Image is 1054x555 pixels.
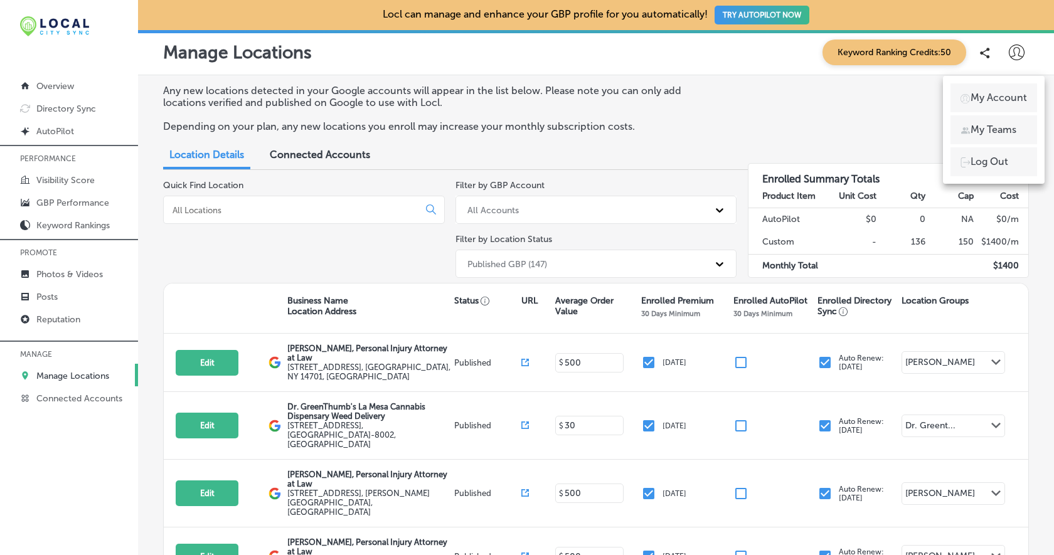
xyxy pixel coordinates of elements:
p: Manage Locations [36,371,109,381]
p: Log Out [971,154,1008,169]
p: Connected Accounts [36,393,122,404]
p: My Account [971,90,1027,105]
p: My Teams [971,122,1016,137]
p: GBP Performance [36,198,109,208]
p: Visibility Score [36,175,95,186]
p: Reputation [36,314,80,325]
p: AutoPilot [36,126,74,137]
img: 12321ecb-abad-46dd-be7f-2600e8d3409flocal-city-sync-logo-rectangle.png [20,16,89,36]
button: TRY AUTOPILOT NOW [715,6,809,24]
p: Photos & Videos [36,269,103,280]
a: Log Out [950,147,1037,176]
p: Directory Sync [36,103,96,114]
a: My Teams [950,115,1037,144]
p: Posts [36,292,58,302]
p: Keyword Rankings [36,220,110,231]
a: My Account [950,83,1037,112]
p: Overview [36,81,74,92]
